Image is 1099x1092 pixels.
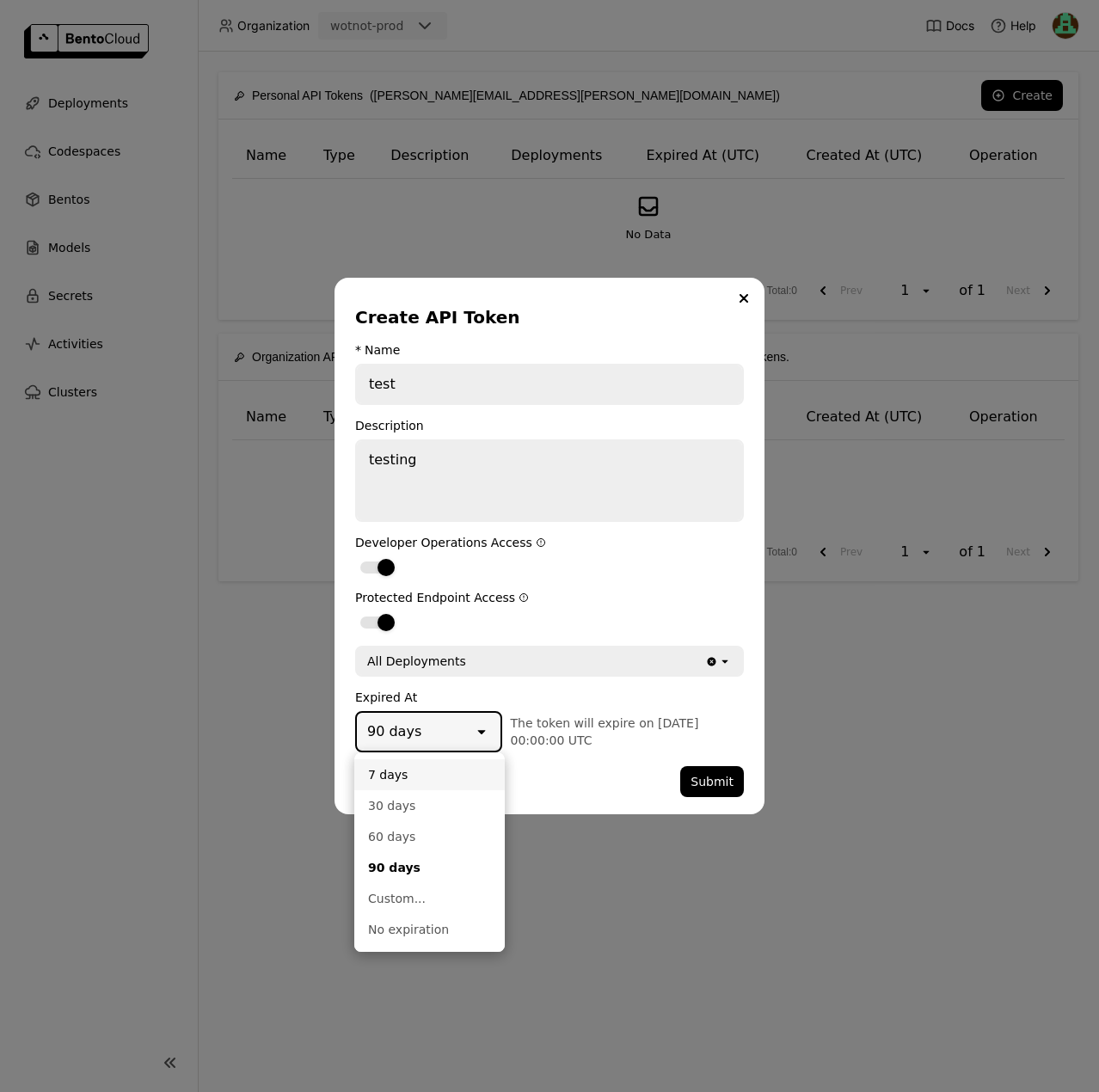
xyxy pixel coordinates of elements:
div: Developer Operations Access [355,536,744,549]
div: Description [355,419,744,433]
ul: Menu [354,752,505,952]
div: Expired At [355,690,744,704]
button: Submit [680,766,744,797]
button: Close [734,288,754,309]
div: 90 days [368,859,491,876]
textarea: testing [357,441,742,520]
svg: Clear value [705,655,718,668]
input: Selected All Deployments. [468,653,470,670]
div: 30 days [368,797,491,814]
div: No expiration [368,921,491,938]
div: 60 days [368,828,491,845]
div: Protected Endpoint Access [355,591,744,604]
div: 7 days [368,766,491,783]
div: Create API Token [355,305,737,329]
div: dialog [335,278,764,814]
div: Custom... [368,890,491,907]
span: The token will expire on [DATE] 00:00:00 UTC [511,716,699,747]
svg: open [473,723,490,740]
div: All Deployments [367,653,466,670]
div: 90 days [367,721,421,742]
div: Name [365,343,400,357]
svg: open [718,654,732,668]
